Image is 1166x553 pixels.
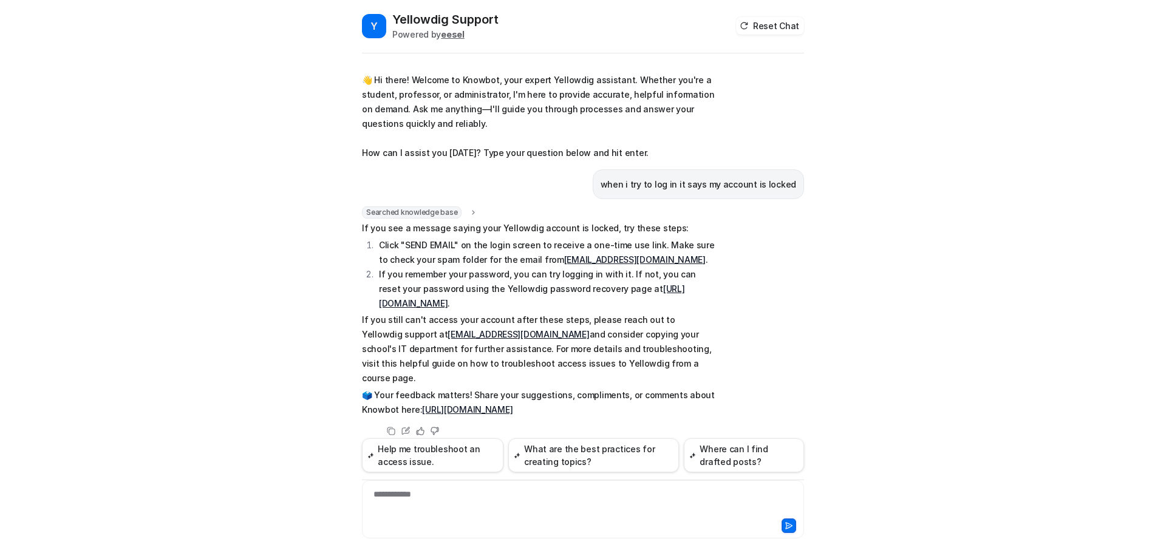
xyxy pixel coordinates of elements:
h2: Yellowdig Support [392,11,499,28]
p: 👋 Hi there! Welcome to Knowbot, your expert Yellowdig assistant. Whether you're a student, profes... [362,73,717,160]
a: [URL][DOMAIN_NAME] [422,404,513,415]
p: If you see a message saying your Yellowdig account is locked, try these steps: [362,221,717,236]
button: What are the best practices for creating topics? [508,438,679,472]
div: Powered by [392,28,499,41]
span: Searched knowledge base [362,206,462,219]
p: 🗳️ Your feedback matters! Share your suggestions, compliments, or comments about Knowbot here: [362,388,717,417]
li: Click "SEND EMAIL" on the login screen to receive a one-time use link. Make sure to check your sp... [375,238,717,267]
button: Help me troubleshoot an access issue. [362,438,503,472]
a: [EMAIL_ADDRESS][DOMAIN_NAME] [564,254,706,265]
span: Y [362,14,386,38]
a: [EMAIL_ADDRESS][DOMAIN_NAME] [448,329,589,339]
button: Reset Chat [736,17,804,35]
a: [URL][DOMAIN_NAME] [379,283,684,308]
p: when i try to log in it says my account is locked [601,177,796,192]
b: eesel [441,29,465,39]
p: If you still can't access your account after these steps, please reach out to Yellowdig support a... [362,313,717,385]
button: Where can I find drafted posts? [684,438,804,472]
li: If you remember your password, you can try logging in with it. If not, you can reset your passwor... [375,267,717,311]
